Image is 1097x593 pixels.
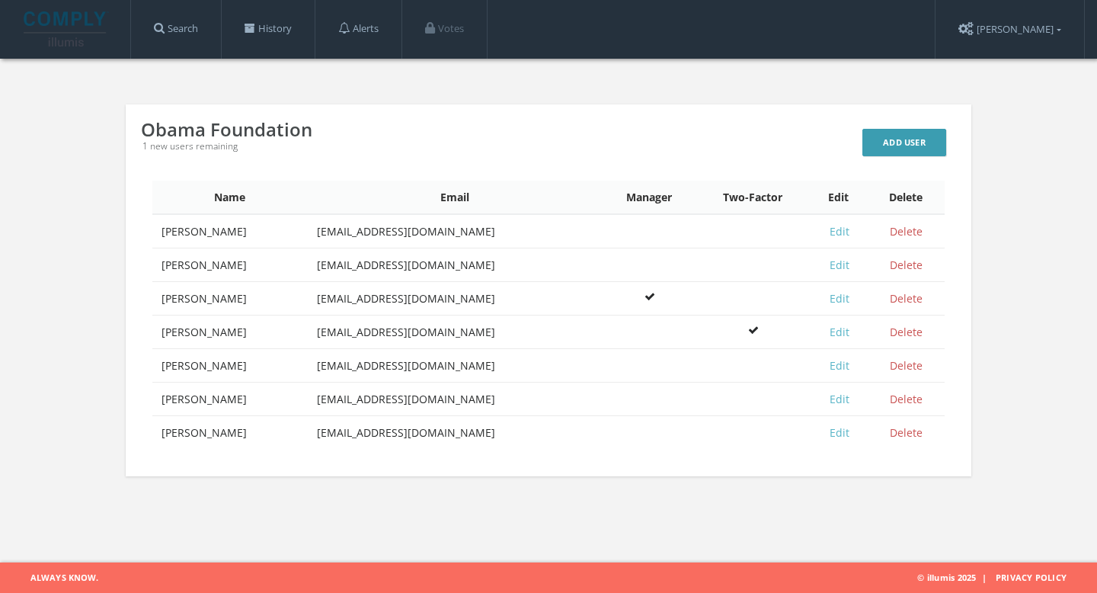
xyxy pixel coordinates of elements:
[890,392,923,406] a: Delete
[308,248,603,282] td: [EMAIL_ADDRESS][DOMAIN_NAME]
[811,181,868,214] th: Edit
[890,358,923,373] a: Delete
[308,349,603,383] td: [EMAIL_ADDRESS][DOMAIN_NAME]
[890,291,923,306] a: Delete
[152,181,308,214] th: Name
[152,248,308,282] td: [PERSON_NAME]
[890,325,923,339] a: Delete
[308,416,603,450] td: [EMAIL_ADDRESS][DOMAIN_NAME]
[830,224,849,239] a: Edit
[976,572,993,583] span: |
[152,349,308,383] td: [PERSON_NAME]
[830,392,849,406] a: Edit
[890,224,923,239] a: Delete
[830,291,849,306] a: Edit
[308,282,603,316] td: [EMAIL_ADDRESS][DOMAIN_NAME]
[917,563,1086,593] span: © illumis 2025
[830,325,849,339] a: Edit
[696,181,811,214] th: Two-Factor
[890,425,923,440] a: Delete
[11,563,98,593] span: Always Know.
[308,214,603,248] td: [EMAIL_ADDRESS][DOMAIN_NAME]
[24,11,109,46] img: illumis
[830,258,849,272] a: Edit
[152,383,308,416] td: [PERSON_NAME]
[830,358,849,373] a: Edit
[152,416,308,450] td: [PERSON_NAME]
[890,258,923,272] a: Delete
[141,139,852,151] div: 1 new users remaining
[862,129,946,156] a: Add User
[603,181,696,214] th: Manager
[308,181,603,214] th: Email
[152,282,308,316] td: [PERSON_NAME]
[308,383,603,416] td: [EMAIL_ADDRESS][DOMAIN_NAME]
[152,316,308,349] td: [PERSON_NAME]
[141,120,852,139] div: Obama Foundation
[996,572,1067,583] a: Privacy Policy
[152,214,308,248] td: [PERSON_NAME]
[830,425,849,440] a: Edit
[308,316,603,349] td: [EMAIL_ADDRESS][DOMAIN_NAME]
[868,181,945,214] th: Delete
